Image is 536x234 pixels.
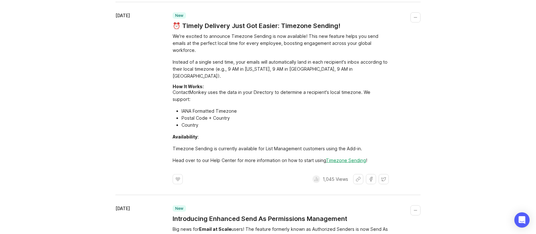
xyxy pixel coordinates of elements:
li: Postal Code + Country [182,115,389,122]
a: Timezone Sending [326,158,366,163]
div: Email at Scale [199,226,231,232]
a: ⏰ Timely Delivery Just Got Easier: Timezone Sending! [173,21,340,30]
p: new [175,13,183,18]
div: : [173,133,389,140]
p: new [175,206,183,211]
time: [DATE] [115,206,130,211]
div: Instead of a single send time, your emails will automatically land in each recipient's inbox acco... [173,59,389,80]
li: IANA Formatted Timezone [182,108,389,115]
li: Country [182,122,389,129]
button: Share link [353,174,363,184]
div: Availability [173,134,197,139]
button: Collapse changelog entry [410,205,421,216]
div: Open Intercom Messenger [514,212,530,228]
div: How It Works: [173,84,389,89]
button: Share on X [379,174,389,184]
a: Introducing Enhanced Send As Permissions Management [173,214,347,223]
time: [DATE] [115,13,130,18]
div: We're excited to announce Timezone Sending is now available! This new feature helps you send emai... [173,33,389,54]
button: Collapse changelog entry [410,12,421,23]
div: Head over to our Help Center for more information on how to start using ! [173,157,389,164]
div: Timezone Sending is currently available for List Management customers using the Add-in. [173,145,389,152]
button: Share on Facebook [366,174,376,184]
p: 1,045 Views [323,176,348,182]
div: ContactMonkey uses the data in your Directory to determine a recipient's local timezone. We support: [173,89,389,103]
